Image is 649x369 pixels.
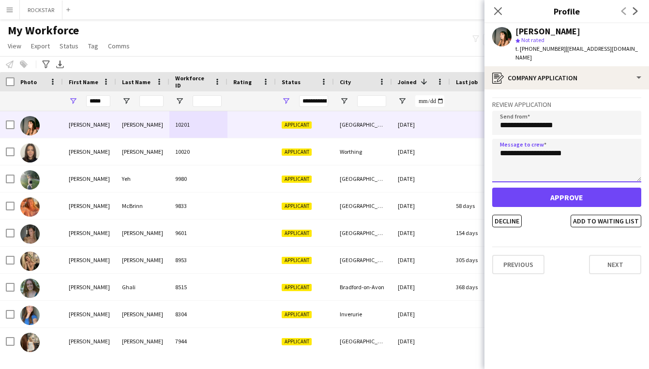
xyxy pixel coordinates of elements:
[122,97,131,105] button: Open Filter Menu
[63,274,116,300] div: [PERSON_NAME]
[392,111,450,138] div: [DATE]
[20,197,40,217] img: Katie McBrinn
[20,251,40,271] img: Katie Hillyer
[334,301,392,327] div: Inverurie
[282,148,312,156] span: Applicant
[392,220,450,246] div: [DATE]
[169,274,227,300] div: 8515
[88,42,98,50] span: Tag
[20,116,40,135] img: Katie Hawkins
[334,247,392,273] div: [GEOGRAPHIC_DATA]
[116,274,169,300] div: Ghali
[63,220,116,246] div: [PERSON_NAME]
[392,301,450,327] div: [DATE]
[282,78,301,86] span: Status
[116,165,169,192] div: Yeh
[415,95,444,107] input: Joined Filter Input
[492,255,544,274] button: Previous
[169,301,227,327] div: 8304
[169,247,227,273] div: 8953
[521,36,544,44] span: Not rated
[450,192,508,219] div: 58 days
[108,42,130,50] span: Comms
[20,333,40,352] img: Katie O Driscoll
[282,121,312,129] span: Applicant
[116,301,169,327] div: [PERSON_NAME]
[483,34,531,45] button: Everyone9,787
[63,138,116,165] div: [PERSON_NAME]
[515,45,638,61] span: | [EMAIL_ADDRESS][DOMAIN_NAME]
[116,220,169,246] div: [PERSON_NAME]
[334,138,392,165] div: Worthing
[392,274,450,300] div: [DATE]
[20,78,37,86] span: Photo
[20,143,40,162] img: Katie Kendall
[340,97,348,105] button: Open Filter Menu
[20,224,40,244] img: Katie Mcluckie
[515,27,580,36] div: [PERSON_NAME]
[69,78,98,86] span: First Name
[484,5,649,17] h3: Profile
[63,301,116,327] div: [PERSON_NAME]
[169,220,227,246] div: 9601
[20,279,40,298] img: Katie Ghali
[27,40,54,52] a: Export
[84,40,102,52] a: Tag
[20,0,62,19] button: ROCKSTAR
[60,42,78,50] span: Status
[175,74,210,89] span: Workforce ID
[63,192,116,219] div: [PERSON_NAME]
[334,274,392,300] div: Bradford-on-Avon
[169,138,227,165] div: 10020
[450,247,508,273] div: 305 days
[492,188,641,207] button: Approve
[169,192,227,219] div: 9833
[63,328,116,354] div: [PERSON_NAME]
[334,111,392,138] div: [GEOGRAPHIC_DATA]
[139,95,164,107] input: Last Name Filter Input
[282,230,312,237] span: Applicant
[334,192,392,219] div: [GEOGRAPHIC_DATA]
[20,306,40,325] img: Katie Bremner
[398,78,417,86] span: Joined
[63,165,116,192] div: [PERSON_NAME]
[484,66,649,89] div: Company application
[4,40,25,52] a: View
[392,165,450,192] div: [DATE]
[282,176,312,183] span: Applicant
[116,138,169,165] div: [PERSON_NAME]
[233,78,252,86] span: Rating
[282,311,312,318] span: Applicant
[456,78,478,86] span: Last job
[20,170,40,190] img: Katie Yeh
[392,138,450,165] div: [DATE]
[8,42,21,50] span: View
[282,257,312,264] span: Applicant
[116,247,169,273] div: [PERSON_NAME]
[334,220,392,246] div: [GEOGRAPHIC_DATA]
[450,274,508,300] div: 368 days
[116,111,169,138] div: [PERSON_NAME]
[282,284,312,291] span: Applicant
[31,42,50,50] span: Export
[169,328,227,354] div: 7944
[392,328,450,354] div: [DATE]
[282,203,312,210] span: Applicant
[357,95,386,107] input: City Filter Input
[492,100,641,109] h3: Review Application
[334,328,392,354] div: [GEOGRAPHIC_DATA]
[450,220,508,246] div: 154 days
[193,95,222,107] input: Workforce ID Filter Input
[589,255,641,274] button: Next
[169,165,227,192] div: 9980
[56,40,82,52] a: Status
[69,97,77,105] button: Open Filter Menu
[334,165,392,192] div: [GEOGRAPHIC_DATA]
[104,40,134,52] a: Comms
[8,23,79,38] span: My Workforce
[175,97,184,105] button: Open Filter Menu
[392,247,450,273] div: [DATE]
[40,59,52,70] app-action-btn: Advanced filters
[116,328,169,354] div: [PERSON_NAME]
[86,95,110,107] input: First Name Filter Input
